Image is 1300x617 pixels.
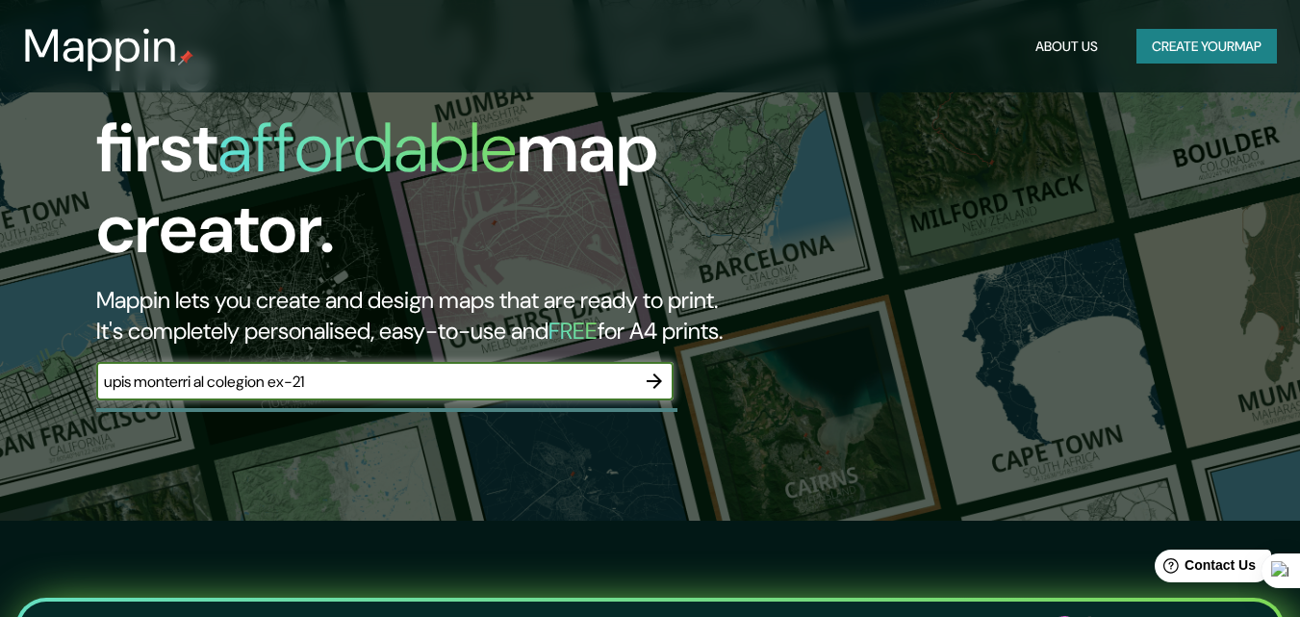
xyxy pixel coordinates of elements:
iframe: Help widget launcher [1129,542,1279,596]
button: About Us [1028,29,1106,64]
h1: The first map creator. [96,27,747,285]
img: mappin-pin [178,50,193,65]
input: Choose your favourite place [96,371,635,393]
h2: Mappin lets you create and design maps that are ready to print. It's completely personalised, eas... [96,285,747,347]
button: Create yourmap [1136,29,1277,64]
h3: Mappin [23,19,178,73]
h5: FREE [548,316,598,346]
h1: affordable [217,103,517,193]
